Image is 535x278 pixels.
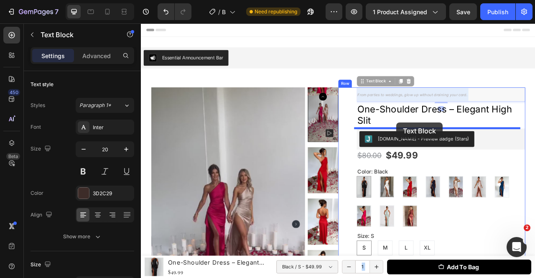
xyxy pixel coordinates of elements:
span: 2 [524,224,530,231]
button: Save [449,3,477,20]
div: Text style [31,81,53,88]
button: 1 product assigned [366,3,446,20]
div: Beta [6,153,20,160]
div: Publish [487,8,508,16]
p: Text Block [41,30,112,40]
span: Paragraph 1* [79,102,111,109]
button: Paragraph 1* [76,98,134,113]
span: / [218,8,220,16]
div: Align [31,209,54,221]
div: 3D2C29 [93,190,132,197]
button: Show more [31,229,134,244]
p: Settings [41,51,65,60]
button: 7 [3,3,62,20]
p: Advanced [82,51,111,60]
iframe: Intercom live chat [507,237,527,257]
div: Size [31,143,53,155]
div: Undo/Redo [158,3,191,20]
span: 1 product assigned [373,8,427,16]
span: Need republishing [255,8,297,15]
button: Publish [480,3,515,20]
div: Inter [93,124,132,131]
p: 7 [55,7,59,17]
div: 450 [8,89,20,96]
iframe: Design area [141,23,535,278]
div: Styles [31,102,45,109]
div: Size [31,259,53,270]
span: Save [456,8,470,15]
span: BLACK DRESS [222,8,226,16]
div: Font [31,123,41,131]
div: Show more [63,232,102,241]
div: Color [31,189,43,197]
